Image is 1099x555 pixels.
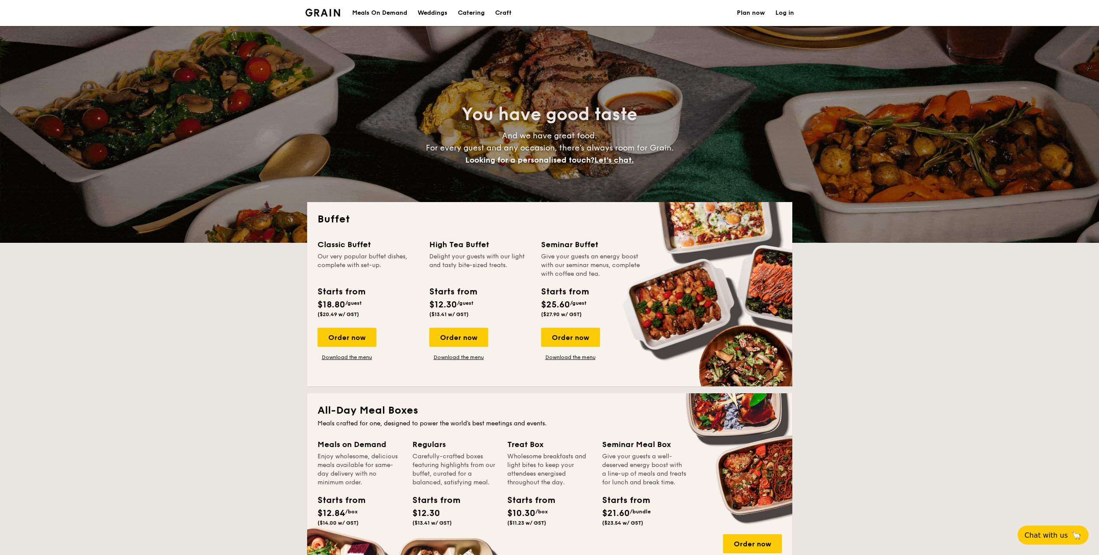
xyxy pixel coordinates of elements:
[318,238,419,251] div: Classic Buffet
[429,354,488,361] a: Download the menu
[594,155,634,165] span: Let's chat.
[305,9,340,16] img: Grain
[541,238,642,251] div: Seminar Buffet
[541,311,582,317] span: ($27.90 w/ GST)
[318,508,345,519] span: $12.84
[318,328,376,347] div: Order now
[723,534,782,553] div: Order now
[541,328,600,347] div: Order now
[412,520,452,526] span: ($13.41 w/ GST)
[1018,526,1089,545] button: Chat with us🦙
[412,452,497,487] div: Carefully-crafted boxes featuring highlights from our buffet, curated for a balanced, satisfying ...
[345,300,362,306] span: /guest
[318,311,359,317] span: ($20.49 w/ GST)
[429,311,469,317] span: ($13.41 w/ GST)
[318,419,782,428] div: Meals crafted for one, designed to power the world's best meetings and events.
[507,494,546,507] div: Starts from
[541,252,642,278] div: Give your guests an energy boost with our seminar menus, complete with coffee and tea.
[1024,531,1068,539] span: Chat with us
[429,300,457,310] span: $12.30
[318,354,376,361] a: Download the menu
[630,509,651,515] span: /bundle
[426,131,674,165] span: And we have great food. For every guest and any occasion, there’s always room for Grain.
[507,438,592,451] div: Treat Box
[602,508,630,519] span: $21.60
[507,508,535,519] span: $10.30
[318,300,345,310] span: $18.80
[429,252,531,278] div: Delight your guests with our light and tasty bite-sized treats.
[318,438,402,451] div: Meals on Demand
[541,300,570,310] span: $25.60
[602,438,687,451] div: Seminar Meal Box
[541,354,600,361] a: Download the menu
[412,494,451,507] div: Starts from
[541,285,588,298] div: Starts from
[1071,530,1082,540] span: 🦙
[318,252,419,278] div: Our very popular buffet dishes, complete with set-up.
[507,520,546,526] span: ($11.23 w/ GST)
[429,238,531,251] div: High Tea Buffet
[507,452,592,487] div: Wholesome breakfasts and light bites to keep your attendees energised throughout the day.
[412,508,440,519] span: $12.30
[535,509,548,515] span: /box
[465,155,594,165] span: Looking for a personalised touch?
[318,404,782,418] h2: All-Day Meal Boxes
[412,438,497,451] div: Regulars
[457,300,473,306] span: /guest
[570,300,587,306] span: /guest
[429,285,477,298] div: Starts from
[602,520,643,526] span: ($23.54 w/ GST)
[602,452,687,487] div: Give your guests a well-deserved energy boost with a line-up of meals and treats for lunch and br...
[345,509,358,515] span: /box
[318,285,365,298] div: Starts from
[318,520,359,526] span: ($14.00 w/ GST)
[305,9,340,16] a: Logotype
[318,452,402,487] div: Enjoy wholesome, delicious meals available for same-day delivery with no minimum order.
[462,104,637,125] span: You have good taste
[318,212,782,226] h2: Buffet
[602,494,641,507] div: Starts from
[318,494,357,507] div: Starts from
[429,328,488,347] div: Order now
